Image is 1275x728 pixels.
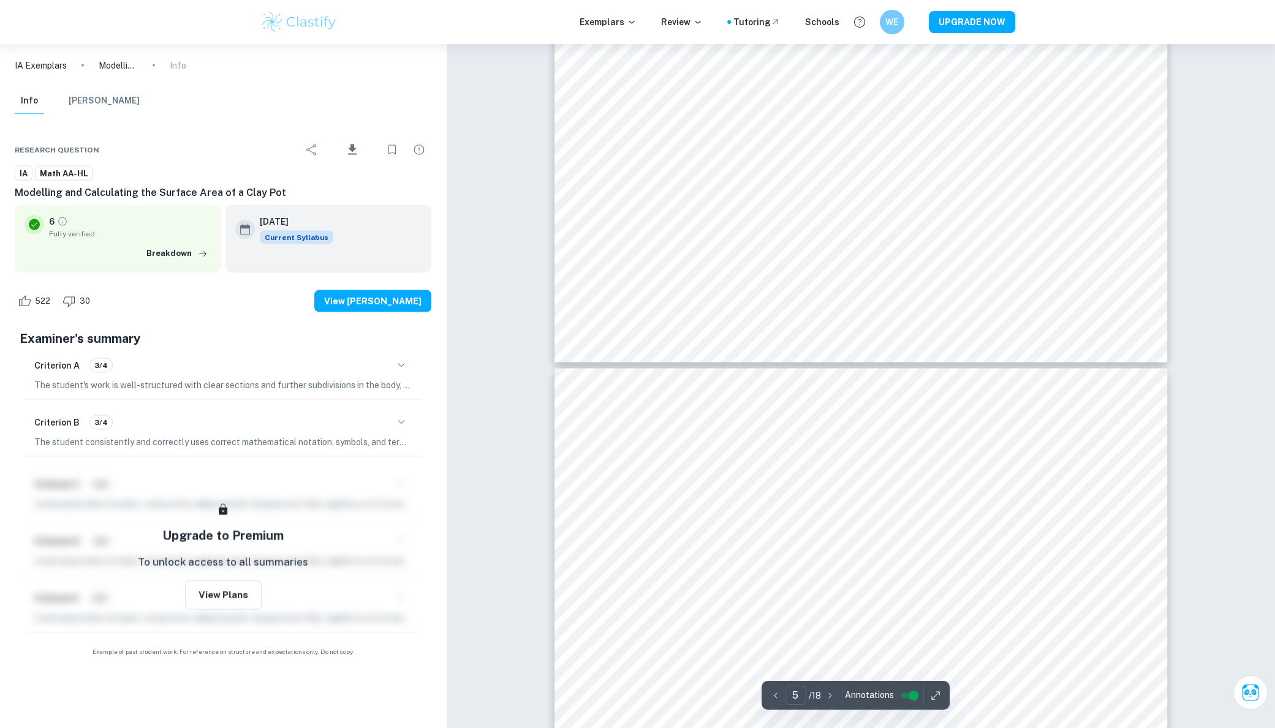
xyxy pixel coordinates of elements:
h6: Criterion A [34,359,80,372]
button: Info [15,88,44,114]
span: Math AA-HL [36,168,93,180]
h6: Modelling and Calculating the Surface Area of a Clay Pot [15,186,431,200]
button: UPGRADE NOW [929,11,1015,33]
div: Dislike [59,291,97,311]
span: 3/4 [90,417,112,428]
h6: [DATE] [260,215,323,228]
button: WE [880,10,904,34]
button: [PERSON_NAME] [69,88,140,114]
span: Example of past student work. For reference on structure and expectations only. Do not copy. [15,647,431,656]
p: Exemplars [580,15,637,29]
p: 6 [49,215,55,228]
div: Share [300,138,324,162]
span: Annotations [845,689,894,702]
h5: Examiner's summary [20,329,426,348]
button: Help and Feedback [849,12,870,32]
p: To unlock access to all summaries [138,555,308,571]
span: 522 [28,295,57,307]
a: Grade fully verified [57,216,68,227]
button: Breakdown [143,244,211,263]
p: The student consistently and correctly uses correct mathematical notation, symbols, and terminolo... [34,435,412,449]
div: This exemplar is based on the current syllabus. Feel free to refer to it for inspiration/ideas wh... [260,231,333,244]
button: Ask Clai [1233,675,1268,710]
a: IA [15,166,32,181]
a: Tutoring [733,15,781,29]
span: Research question [15,144,99,156]
div: Like [15,291,57,311]
div: Download [327,134,377,166]
h5: Upgrade to Premium [162,527,284,545]
span: Fully verified [49,228,211,239]
p: Review [661,15,703,29]
p: Info [170,59,186,72]
a: Schools [805,15,839,29]
h6: Criterion B [34,416,80,429]
span: Current Syllabus [260,231,333,244]
a: IA Exemplars [15,59,67,72]
span: 3/4 [90,360,112,371]
p: / 18 [809,689,821,702]
button: View Plans [185,580,262,610]
span: IA [15,168,32,180]
span: 30 [73,295,97,307]
p: Modelling and Calculating the Surface Area of a Clay Pot [99,59,138,72]
div: Bookmark [380,138,404,162]
a: Math AA-HL [35,166,93,181]
img: Clastify logo [260,10,338,34]
h6: WE [885,15,899,29]
button: View [PERSON_NAME] [314,290,431,312]
p: The student's work is well-structured with clear sections and further subdivisions in the body, m... [34,378,412,392]
div: Report issue [407,138,431,162]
